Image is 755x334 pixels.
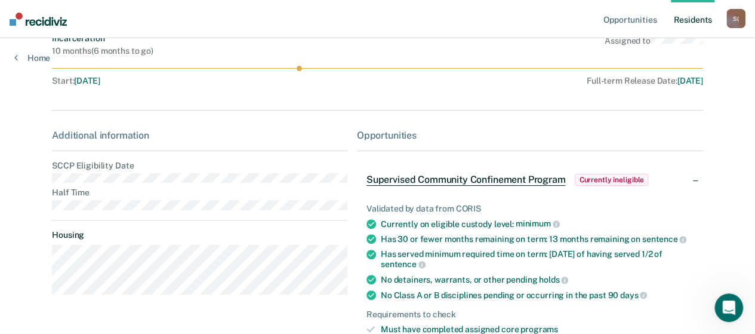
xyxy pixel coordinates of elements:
[52,130,347,141] div: Additional information
[605,33,703,56] div: Assigned to
[520,324,558,334] span: programs
[52,76,341,86] div: Start :
[381,249,694,269] div: Has served minimum required time on term: [DATE] of having served 1/2 of
[366,310,694,320] div: Requirements to check
[74,76,100,85] span: [DATE]
[366,204,694,214] div: Validated by data from CORIS
[575,174,648,186] span: Currently ineligible
[10,13,67,26] img: Recidiviz
[516,219,560,228] span: minimum
[381,219,694,229] div: Currently on eligible custody level:
[381,234,694,244] div: Has 30 or fewer months remaining on term: 13 months remaining on
[642,234,687,244] span: sentence
[52,33,153,44] div: Incarceration
[14,53,50,63] a: Home
[357,161,703,199] div: Supervised Community Confinement ProgramCurrently ineligible
[52,46,153,56] div: 10 months ( 6 months to go )
[714,293,743,322] iframe: Intercom live chat
[52,161,347,171] dt: SCCP Eligibility Date
[52,230,347,240] dt: Housing
[677,76,703,85] span: [DATE]
[52,188,347,198] dt: Half Time
[539,275,568,284] span: holds
[726,9,745,28] div: S (
[357,130,703,141] div: Opportunities
[346,76,703,86] div: Full-term Release Date :
[620,290,647,300] span: days
[366,174,566,186] span: Supervised Community Confinement Program
[381,259,426,269] span: sentence
[381,290,694,301] div: No Class A or B disciplines pending or occurring in the past 90
[381,274,694,285] div: No detainers, warrants, or other pending
[726,9,745,28] button: S(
